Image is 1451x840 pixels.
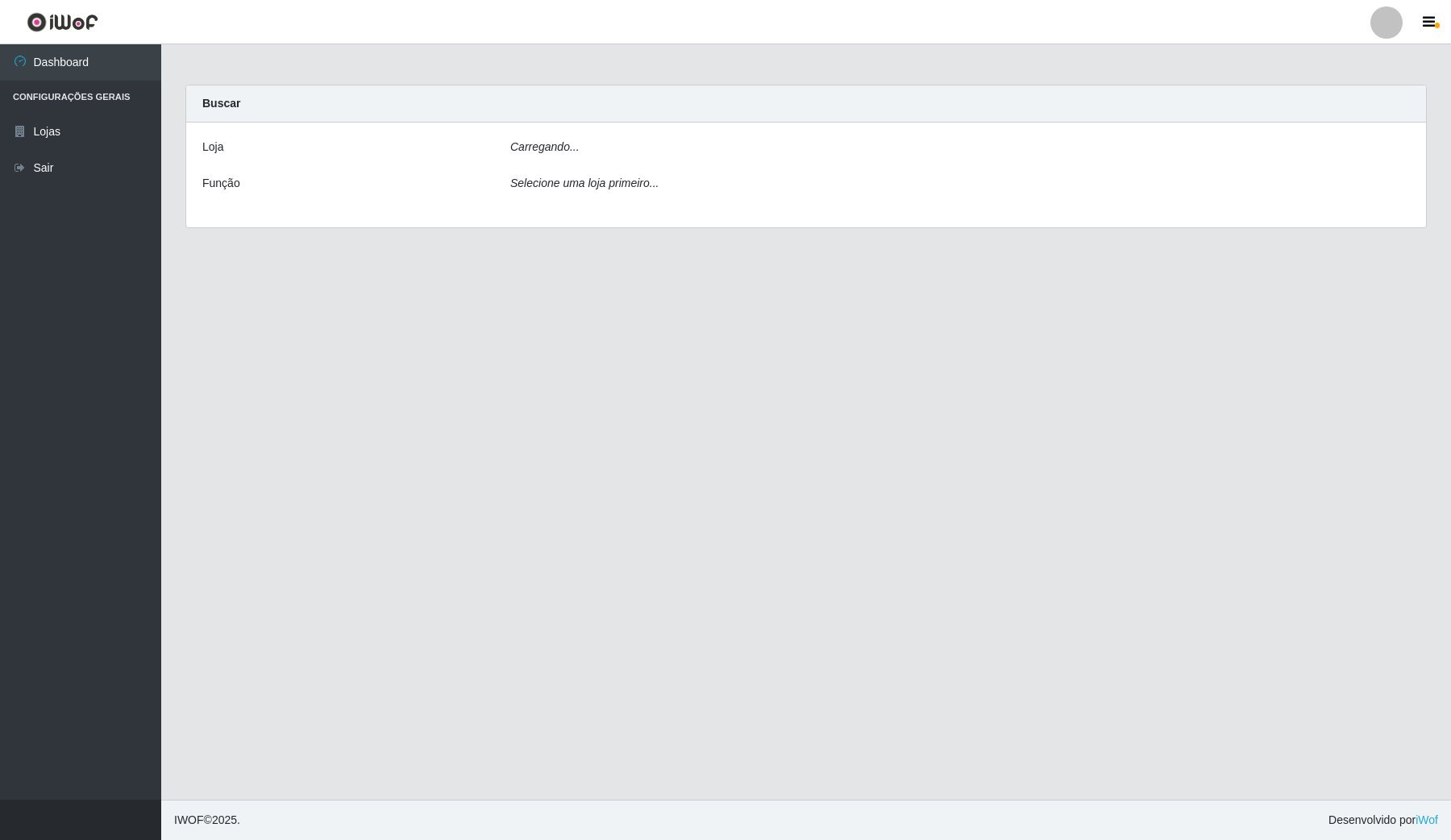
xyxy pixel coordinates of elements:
[202,175,240,192] label: Função
[27,12,98,32] img: CoreUI Logo
[174,813,204,826] span: IWOF
[1328,812,1438,829] span: Desenvolvido por
[174,812,240,829] span: © 2025 .
[510,140,580,153] i: Carregando...
[202,97,240,110] strong: Buscar
[1416,813,1438,826] a: iWof
[510,177,659,189] i: Selecione uma loja primeiro...
[202,139,223,156] label: Loja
